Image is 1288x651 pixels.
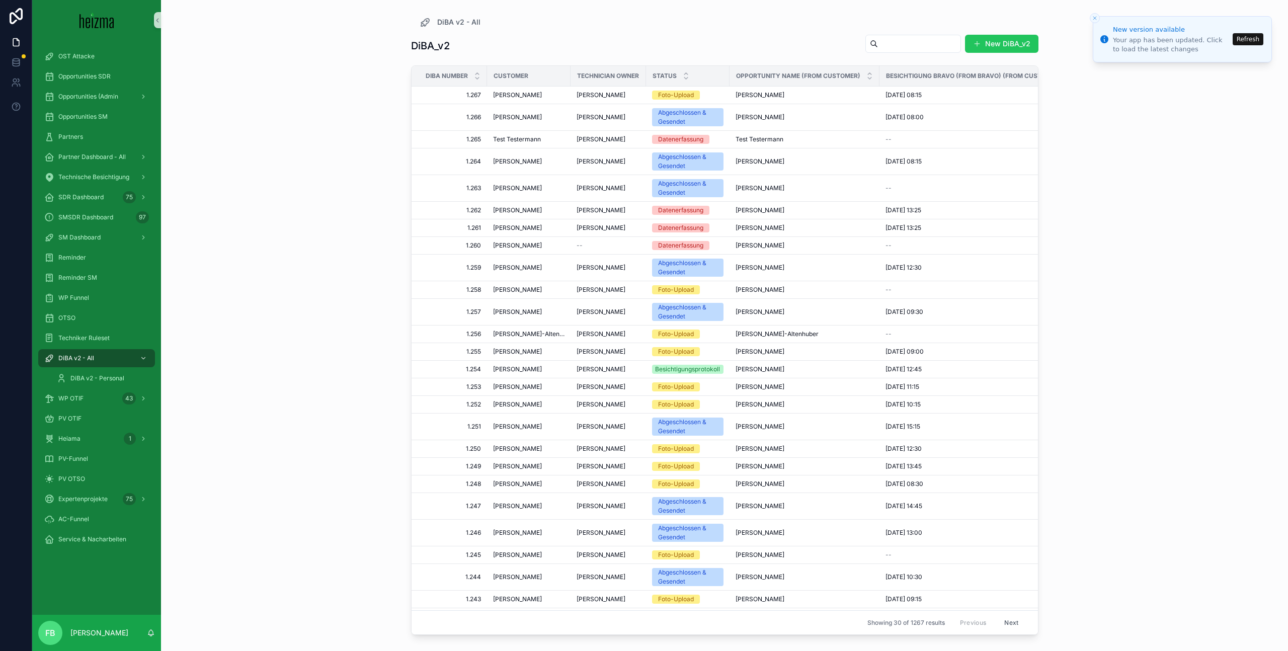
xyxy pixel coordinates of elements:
a: [PERSON_NAME] [493,383,565,391]
button: New DiBA_v2 [965,35,1038,53]
a: 1.260 [424,241,481,250]
a: PV-Funnel [38,450,155,468]
a: [PERSON_NAME] [577,113,640,121]
a: [PERSON_NAME] [493,480,565,488]
a: Datenerfassung [652,241,723,250]
span: [PERSON_NAME] [493,308,542,316]
a: Technische Besichtigung [38,168,155,186]
span: [PERSON_NAME] [493,241,542,250]
a: [PERSON_NAME] [577,462,640,470]
a: Expertenprojekte75 [38,490,155,508]
span: [PERSON_NAME] [736,157,784,166]
span: [PERSON_NAME] [736,423,784,431]
a: [DATE] 08:30 [886,480,1075,488]
span: [PERSON_NAME] [493,91,542,99]
a: [PERSON_NAME] [493,241,565,250]
span: Opportunities SM [58,113,108,121]
span: [PERSON_NAME] [577,113,625,121]
a: [DATE] 08:15 [886,91,1075,99]
a: Foto-Upload [652,400,723,409]
a: 1.265 [424,135,481,143]
span: [PERSON_NAME] [736,91,784,99]
span: 1.263 [424,184,481,192]
a: [PERSON_NAME] [493,445,565,453]
a: [PERSON_NAME] [736,157,873,166]
a: [DATE] 11:15 [886,383,1075,391]
span: [DATE] 09:00 [886,348,924,356]
span: [DATE] 13:45 [886,462,922,470]
a: [PERSON_NAME] [493,184,565,192]
span: Technische Besichtigung [58,173,129,181]
a: [DATE] 09:30 [886,308,1075,316]
a: Opportunities (Admin [38,88,155,106]
span: [DATE] 09:30 [886,308,923,316]
a: WP OTIF43 [38,389,155,408]
span: [DATE] 08:15 [886,91,922,99]
a: Foto-Upload [652,462,723,471]
div: 75 [123,493,136,505]
a: [PERSON_NAME] [736,480,873,488]
a: Foto-Upload [652,444,723,453]
span: 1.257 [424,308,481,316]
a: Partner Dashboard - All [38,148,155,166]
div: Abgeschlossen & Gesendet [658,418,717,436]
a: SM Dashboard [38,228,155,247]
a: [PERSON_NAME] [577,365,640,373]
span: [PERSON_NAME] [577,423,625,431]
a: [PERSON_NAME] [577,348,640,356]
span: [PERSON_NAME] [493,224,542,232]
span: -- [577,241,583,250]
a: -- [886,135,1075,143]
a: [DATE] 08:00 [886,113,1075,121]
a: [PERSON_NAME] [493,91,565,99]
a: Foto-Upload [652,479,723,489]
span: 1.248 [424,480,481,488]
a: [PERSON_NAME] [736,206,873,214]
span: [DATE] 12:45 [886,365,922,373]
div: Foto-Upload [658,462,694,471]
span: [PERSON_NAME] [736,445,784,453]
div: Foto-Upload [658,479,694,489]
a: Reminder SM [38,269,155,287]
span: Expertenprojekte [58,495,108,503]
span: 1.249 [424,462,481,470]
span: Opportunities SDR [58,72,111,80]
span: [PERSON_NAME] [577,445,625,453]
a: [PERSON_NAME] [577,383,640,391]
a: [PERSON_NAME] [577,157,640,166]
span: -- [886,286,892,294]
span: [PERSON_NAME] [577,348,625,356]
a: Opportunities SM [38,108,155,126]
span: 1.250 [424,445,481,453]
span: Partners [58,133,83,141]
span: [PERSON_NAME] [577,157,625,166]
div: scrollable content [32,40,161,561]
a: [PERSON_NAME] [577,264,640,272]
a: Abgeschlossen & Gesendet [652,179,723,197]
span: Test Testermann [736,135,783,143]
div: Datenerfassung [658,241,703,250]
a: Abgeschlossen & Gesendet [652,418,723,436]
span: [PERSON_NAME] [493,445,542,453]
div: 43 [122,392,136,404]
span: 1.264 [424,157,481,166]
a: [DATE] 12:30 [886,445,1075,453]
a: [PERSON_NAME] [736,445,873,453]
span: [PERSON_NAME] [493,400,542,409]
span: [PERSON_NAME] [493,462,542,470]
a: [PERSON_NAME]-Altenhuber [493,330,565,338]
a: [PERSON_NAME] [577,330,640,338]
a: [PERSON_NAME] [736,286,873,294]
span: [PERSON_NAME] [493,383,542,391]
a: [PERSON_NAME] [736,91,873,99]
a: [PERSON_NAME] [493,308,565,316]
span: [DATE] 15:15 [886,423,920,431]
span: PV-Funnel [58,455,88,463]
span: [PERSON_NAME] [577,286,625,294]
span: [DATE] 13:25 [886,206,921,214]
a: [DATE] 15:15 [886,423,1075,431]
a: [PERSON_NAME] [577,91,640,99]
